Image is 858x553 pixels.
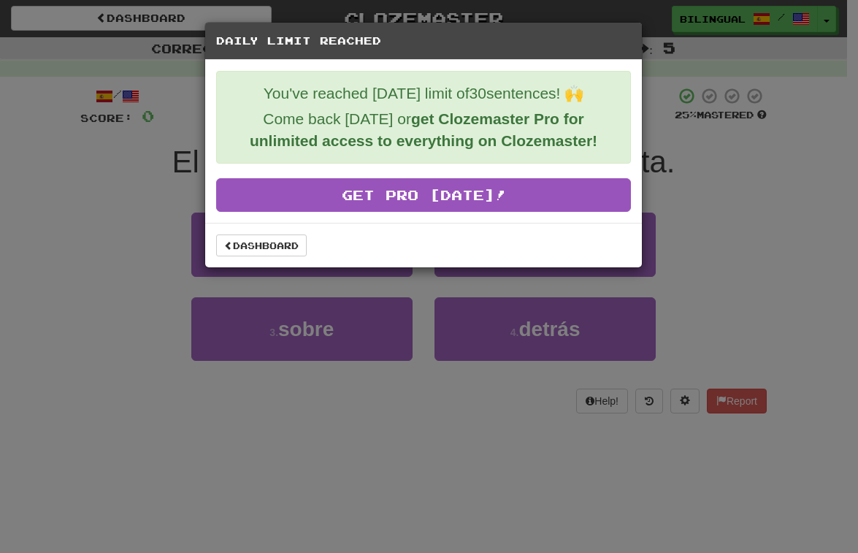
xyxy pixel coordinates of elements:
[216,34,631,48] h5: Daily Limit Reached
[228,83,619,104] p: You've reached [DATE] limit of 30 sentences! 🙌
[216,234,307,256] a: Dashboard
[250,110,597,149] strong: get Clozemaster Pro for unlimited access to everything on Clozemaster!
[228,108,619,152] p: Come back [DATE] or
[216,178,631,212] a: Get Pro [DATE]!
